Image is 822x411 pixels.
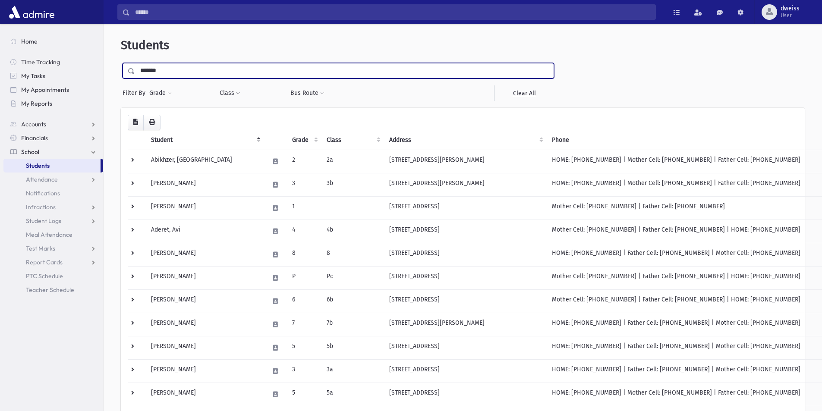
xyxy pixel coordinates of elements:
a: My Appointments [3,83,103,97]
button: Print [143,115,161,130]
td: 3 [287,173,321,196]
span: Teacher Schedule [26,286,74,294]
td: 6 [287,289,321,313]
th: Class: activate to sort column ascending [321,130,384,150]
a: Student Logs [3,214,103,228]
td: 5b [321,336,384,359]
span: Notifications [26,189,60,197]
td: [STREET_ADDRESS] [384,266,547,289]
td: 2 [287,150,321,173]
span: PTC Schedule [26,272,63,280]
td: P [287,266,321,289]
td: [STREET_ADDRESS] [384,196,547,220]
th: Address: activate to sort column ascending [384,130,547,150]
a: Attendance [3,173,103,186]
span: Filter By [123,88,149,97]
th: Student: activate to sort column descending [146,130,264,150]
span: Home [21,38,38,45]
span: Students [26,162,50,169]
td: [PERSON_NAME] [146,313,264,336]
span: Financials [21,134,48,142]
td: 3a [321,359,384,383]
td: 5 [287,336,321,359]
span: Report Cards [26,258,63,266]
td: 8 [321,243,384,266]
span: Attendance [26,176,58,183]
td: [PERSON_NAME] [146,196,264,220]
td: [PERSON_NAME] [146,336,264,359]
td: [STREET_ADDRESS] [384,289,547,313]
td: 1 [287,196,321,220]
a: Infractions [3,200,103,214]
td: 8 [287,243,321,266]
td: [STREET_ADDRESS] [384,383,547,406]
button: Class [219,85,241,101]
span: Time Tracking [21,58,60,66]
td: [PERSON_NAME] [146,359,264,383]
span: Students [121,38,169,52]
td: 5a [321,383,384,406]
td: [STREET_ADDRESS] [384,336,547,359]
td: Aderet, Avi [146,220,264,243]
a: Report Cards [3,255,103,269]
a: Clear All [494,85,554,101]
td: [STREET_ADDRESS] [384,243,547,266]
td: [PERSON_NAME] [146,243,264,266]
a: Meal Attendance [3,228,103,242]
span: My Appointments [21,86,69,94]
a: PTC Schedule [3,269,103,283]
td: [STREET_ADDRESS][PERSON_NAME] [384,313,547,336]
button: Bus Route [290,85,325,101]
td: 3b [321,173,384,196]
td: [STREET_ADDRESS] [384,359,547,383]
a: Students [3,159,101,173]
td: 4 [287,220,321,243]
img: AdmirePro [7,3,57,21]
td: [STREET_ADDRESS][PERSON_NAME] [384,173,547,196]
td: 6b [321,289,384,313]
span: Student Logs [26,217,61,225]
span: Accounts [21,120,46,128]
a: School [3,145,103,159]
a: My Reports [3,97,103,110]
td: Abikhzer, [GEOGRAPHIC_DATA] [146,150,264,173]
span: My Tasks [21,72,45,80]
td: [STREET_ADDRESS] [384,220,547,243]
a: Time Tracking [3,55,103,69]
td: Pc [321,266,384,289]
td: 4b [321,220,384,243]
button: Grade [149,85,172,101]
a: Test Marks [3,242,103,255]
span: My Reports [21,100,52,107]
td: 2a [321,150,384,173]
a: Accounts [3,117,103,131]
td: [PERSON_NAME] [146,266,264,289]
td: [PERSON_NAME] [146,173,264,196]
button: CSV [128,115,144,130]
th: Grade: activate to sort column ascending [287,130,321,150]
span: Test Marks [26,245,55,252]
a: Home [3,35,103,48]
span: Infractions [26,203,56,211]
td: 7b [321,313,384,336]
span: School [21,148,39,156]
a: Notifications [3,186,103,200]
input: Search [130,4,655,20]
a: Teacher Schedule [3,283,103,297]
td: [STREET_ADDRESS][PERSON_NAME] [384,150,547,173]
span: User [781,12,800,19]
td: 7 [287,313,321,336]
td: [PERSON_NAME] [146,383,264,406]
td: 3 [287,359,321,383]
a: Financials [3,131,103,145]
a: My Tasks [3,69,103,83]
span: Meal Attendance [26,231,72,238]
td: [PERSON_NAME] [146,289,264,313]
span: dweiss [781,5,800,12]
td: 5 [287,383,321,406]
